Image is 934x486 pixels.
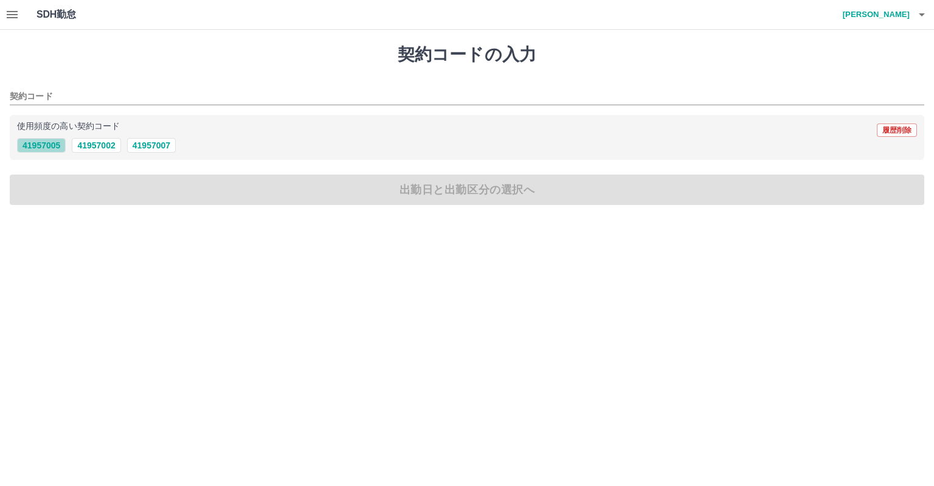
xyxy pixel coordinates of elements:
button: 41957005 [17,138,66,153]
button: 41957002 [72,138,120,153]
button: 履歴削除 [877,123,917,137]
p: 使用頻度の高い契約コード [17,122,120,131]
h1: 契約コードの入力 [10,44,924,65]
button: 41957007 [127,138,176,153]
